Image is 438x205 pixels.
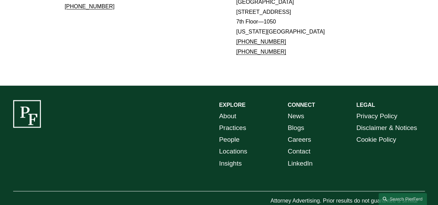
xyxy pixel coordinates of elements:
[288,134,311,146] a: Careers
[288,122,304,134] a: Blogs
[288,102,315,108] strong: CONNECT
[65,3,115,9] a: [PHONE_NUMBER]
[219,146,247,157] a: Locations
[219,110,236,122] a: About
[219,158,242,169] a: Insights
[219,122,246,134] a: Practices
[356,134,396,146] a: Cookie Policy
[236,39,286,45] a: [PHONE_NUMBER]
[356,110,397,122] a: Privacy Policy
[356,122,417,134] a: Disclaimer & Notices
[219,134,240,146] a: People
[288,110,304,122] a: News
[288,146,311,157] a: Contact
[378,193,427,205] a: Search this site
[356,102,375,108] strong: LEGAL
[288,158,313,169] a: LinkedIn
[219,102,245,108] strong: EXPLORE
[236,49,286,55] a: [PHONE_NUMBER]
